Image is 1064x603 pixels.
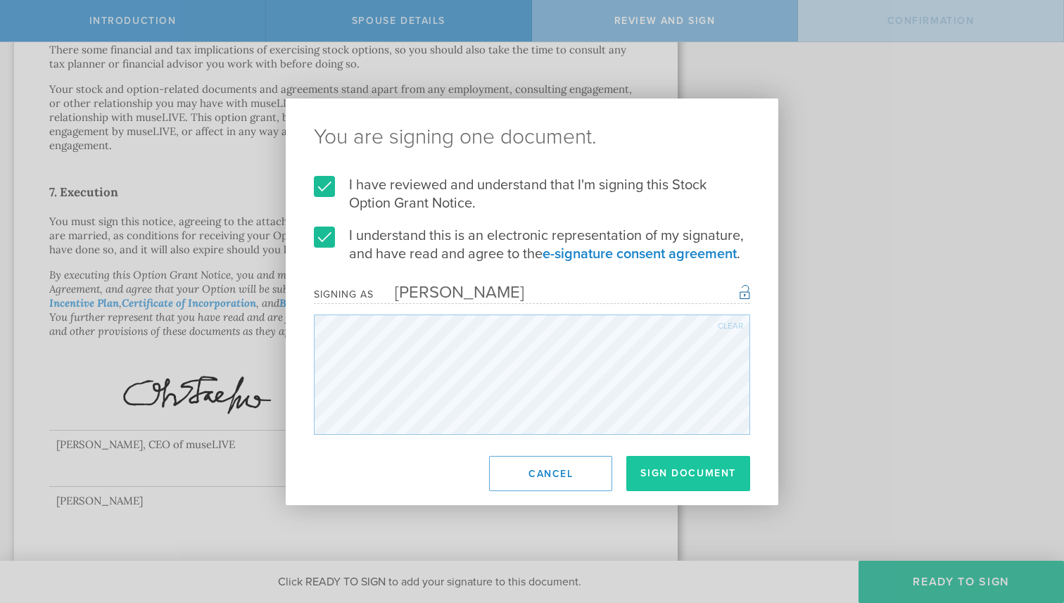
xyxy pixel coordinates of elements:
button: Cancel [489,456,612,491]
a: e-signature consent agreement [543,246,737,262]
iframe: Chat Widget [994,493,1064,561]
label: I have reviewed and understand that I'm signing this Stock Option Grant Notice. [314,176,750,212]
button: Sign Document [626,456,750,491]
label: I understand this is an electronic representation of my signature, and have read and agree to the . [314,227,750,263]
div: 채팅 위젯 [994,493,1064,561]
div: [PERSON_NAME] [374,282,524,303]
div: Signing as [314,288,374,300]
ng-pluralize: You are signing one document. [314,127,750,148]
